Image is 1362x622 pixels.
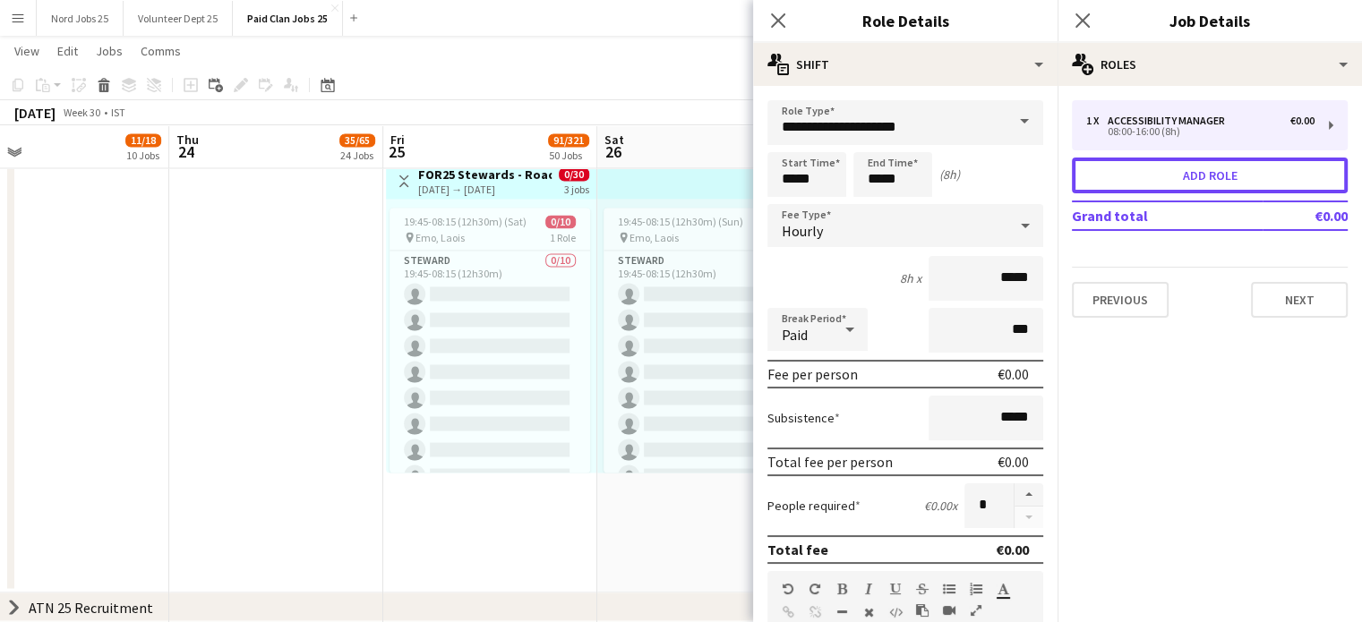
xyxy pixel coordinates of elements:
div: Roles [1058,43,1362,86]
h3: Job Details [1058,9,1362,32]
div: 08:00-16:00 (8h) [1086,127,1315,136]
td: Grand total [1072,201,1263,230]
span: 35/65 [339,133,375,147]
button: Horizontal Line [835,605,848,619]
a: View [7,39,47,63]
div: €0.00 [998,365,1029,383]
span: Edit [57,43,78,59]
span: Paid [782,326,808,344]
label: People required [767,498,861,514]
h3: Role Details [753,9,1058,32]
span: 11/18 [125,133,161,147]
span: 0/30 [559,167,589,181]
div: [DATE] [14,104,56,122]
div: Total fee [767,541,828,558]
button: Fullscreen [970,603,982,618]
div: ATN 25 Recruitment [29,598,153,616]
div: IST [111,106,125,119]
app-card-role: Steward0/1019:45-08:15 (12h30m) [604,251,804,545]
button: Volunteer Dept 25 [124,1,233,36]
span: Sat [604,132,624,148]
span: Emo, Laois [630,231,679,244]
div: 1 x [1086,115,1108,127]
button: Italic [862,582,875,596]
button: Text Color [997,582,1009,596]
button: HTML Code [889,605,902,619]
button: Previous [1072,282,1169,318]
button: Strikethrough [916,582,929,596]
button: Ordered List [970,582,982,596]
button: Unordered List [943,582,955,596]
span: 26 [602,141,624,162]
div: €0.00 x [924,498,957,514]
span: Thu [176,132,199,148]
label: Subsistence [767,410,840,426]
a: Jobs [89,39,130,63]
span: 19:45-08:15 (12h30m) (Sat) [404,215,527,228]
button: Undo [782,582,794,596]
div: 10 Jobs [126,149,160,162]
h3: FOR25 Stewards - Roads - Nights [418,166,552,183]
span: 0/10 [545,215,576,228]
button: Clear Formatting [862,605,875,619]
div: [DATE] → [DATE] [418,183,552,196]
div: €0.00 [998,453,1029,471]
div: €0.00 [1290,115,1315,127]
span: 1 Role [550,231,576,244]
span: 25 [388,141,405,162]
span: Fri [390,132,405,148]
button: Insert video [943,603,955,618]
span: Comms [141,43,181,59]
button: Increase [1015,483,1043,507]
button: Redo [809,582,821,596]
button: Underline [889,582,902,596]
app-card-role: Steward0/1019:45-08:15 (12h30m) [390,251,590,545]
app-job-card: 19:45-08:15 (12h30m) (Sat)0/10 Emo, Laois1 RoleSteward0/1019:45-08:15 (12h30m) [390,208,590,473]
button: Bold [835,582,848,596]
button: Nord Jobs 25 [37,1,124,36]
div: (8h) [939,166,960,183]
div: 50 Jobs [549,149,588,162]
div: €0.00 [996,541,1029,558]
a: Edit [50,39,85,63]
div: Total fee per person [767,453,893,471]
div: 24 Jobs [340,149,374,162]
span: 91/321 [548,133,589,147]
span: View [14,43,39,59]
span: Emo, Laois [415,231,465,244]
span: Hourly [782,222,823,240]
span: 24 [174,141,199,162]
div: Fee per person [767,365,858,383]
div: Shift [753,43,1058,86]
app-job-card: 19:45-08:15 (12h30m) (Sun)0/10 Emo, Laois1 RoleSteward0/1019:45-08:15 (12h30m) [604,208,804,473]
span: 19:45-08:15 (12h30m) (Sun) [618,215,743,228]
a: Comms [133,39,188,63]
span: Jobs [96,43,123,59]
div: 8h x [900,270,921,286]
button: Add role [1072,158,1348,193]
div: 3 jobs [564,181,589,196]
button: Paid Clan Jobs 25 [233,1,343,36]
button: Next [1251,282,1348,318]
td: €0.00 [1263,201,1348,230]
div: Accessibility Manager [1108,115,1232,127]
span: Week 30 [59,106,104,119]
button: Paste as plain text [916,603,929,618]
